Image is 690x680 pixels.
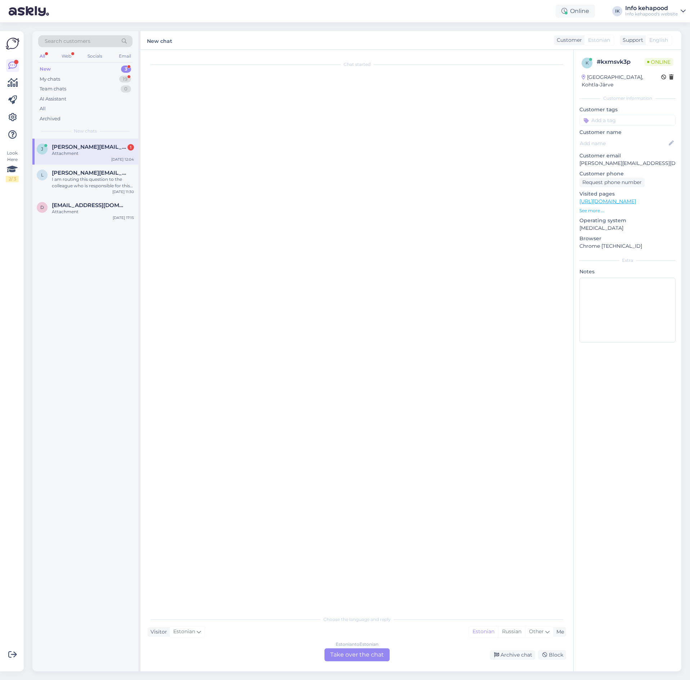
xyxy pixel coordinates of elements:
div: New [40,66,51,73]
span: Jana.merimaa@gmail.com [52,144,127,150]
div: 19 [119,76,131,83]
div: Attachment [52,150,134,157]
span: dourou.xristina@yahoo.gr [52,202,127,209]
p: [MEDICAL_DATA] [579,224,676,232]
span: Search customers [45,37,90,45]
div: Attachment [52,209,134,215]
div: Extra [579,257,676,264]
div: Block [538,650,566,660]
span: Estonian [173,628,195,636]
span: New chats [74,128,97,134]
div: 0 [121,85,131,93]
p: [PERSON_NAME][EMAIL_ADDRESS][DOMAIN_NAME] [579,160,676,167]
a: Info kehapoodInfo kehapood's website [625,5,686,17]
div: Visitor [148,628,167,636]
input: Add a tag [579,115,676,126]
span: Estonian [588,36,610,44]
label: New chat [147,35,172,45]
div: Estonian [469,626,498,637]
span: J [41,146,43,152]
p: See more ... [579,207,676,214]
p: Customer tags [579,106,676,113]
span: Other [529,628,544,635]
p: Notes [579,268,676,276]
div: All [40,105,46,112]
span: Online [644,58,673,66]
span: k [586,60,589,66]
p: Operating system [579,217,676,224]
p: Customer phone [579,170,676,178]
span: L [41,172,44,178]
div: Archived [40,115,61,122]
div: AI Assistant [40,95,66,103]
p: Customer name [579,129,676,136]
div: All [38,52,46,61]
div: [GEOGRAPHIC_DATA], Kohtla-Järve [582,73,661,89]
p: Customer email [579,152,676,160]
div: Email [117,52,133,61]
div: 2 / 3 [6,176,19,182]
div: Customer information [579,95,676,102]
div: Web [60,52,73,61]
div: Info kehapood [625,5,678,11]
div: Online [556,5,595,18]
p: Browser [579,235,676,242]
p: Chrome [TECHNICAL_ID] [579,242,676,250]
div: Me [554,628,564,636]
div: [DATE] 17:15 [113,215,134,220]
div: 1 [127,144,134,151]
div: Request phone number [579,178,645,187]
input: Add name [580,139,667,147]
div: Team chats [40,85,66,93]
a: [URL][DOMAIN_NAME] [579,198,636,205]
div: Chat started [148,61,566,68]
div: [DATE] 11:30 [112,189,134,194]
span: d [40,205,44,210]
span: English [649,36,668,44]
div: Socials [86,52,104,61]
div: Look Here [6,150,19,182]
div: Support [620,36,643,44]
div: [DATE] 12:04 [111,157,134,162]
img: Askly Logo [6,37,19,50]
span: Lizbeth.lillo@outlook.com [52,170,127,176]
div: Russian [498,626,525,637]
p: Visited pages [579,190,676,198]
div: # kxmsvk3p [597,58,644,66]
div: I am routing this question to the colleague who is responsible for this topic. The reply might ta... [52,176,134,189]
div: Archive chat [490,650,535,660]
div: My chats [40,76,60,83]
div: IK [612,6,622,16]
div: Estonian to Estonian [336,641,378,648]
div: 3 [121,66,131,73]
div: Info kehapood's website [625,11,678,17]
div: Customer [554,36,582,44]
div: Take over the chat [324,648,390,661]
div: Choose the language and reply [148,616,566,623]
